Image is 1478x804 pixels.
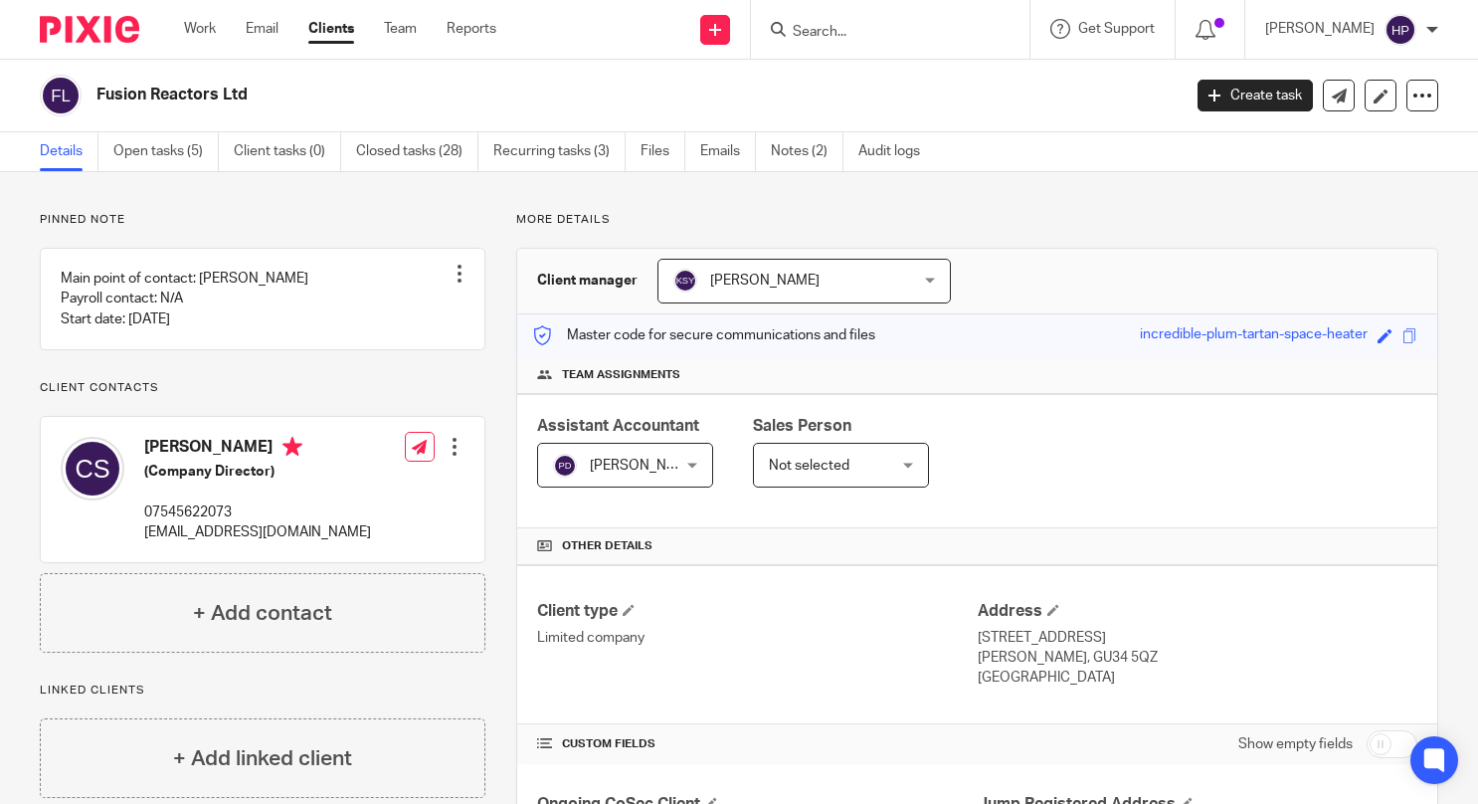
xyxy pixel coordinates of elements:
p: Master code for secure communications and files [532,325,875,345]
span: Not selected [769,459,849,473]
p: Linked clients [40,683,485,699]
a: Audit logs [858,132,935,171]
img: svg%3E [673,269,697,293]
p: [PERSON_NAME] [1265,19,1375,39]
span: [PERSON_NAME] [710,274,820,288]
p: Pinned note [40,212,485,228]
p: More details [516,212,1438,228]
p: [PERSON_NAME], GU34 5QZ [978,648,1417,668]
h4: [PERSON_NAME] [144,437,371,462]
p: Limited company [537,628,977,648]
h3: Client manager [537,271,638,291]
span: [PERSON_NAME] [590,459,699,473]
a: Files [641,132,685,171]
span: Sales Person [753,418,851,434]
p: Client contacts [40,380,485,396]
a: Client tasks (0) [234,132,341,171]
i: Primary [282,437,302,457]
img: svg%3E [1385,14,1416,46]
a: Details [40,132,98,171]
span: Other details [562,538,652,554]
p: [GEOGRAPHIC_DATA] [978,668,1417,688]
h4: + Add linked client [173,743,352,774]
a: Notes (2) [771,132,843,171]
span: Assistant Accountant [537,418,699,434]
span: Get Support [1078,22,1155,36]
a: Reports [447,19,496,39]
span: Team assignments [562,367,680,383]
label: Show empty fields [1238,734,1353,754]
a: Team [384,19,417,39]
img: Pixie [40,16,139,43]
a: Email [246,19,278,39]
a: Closed tasks (28) [356,132,478,171]
img: svg%3E [61,437,124,501]
h4: Address [978,601,1417,622]
img: svg%3E [40,75,82,116]
h4: + Add contact [193,598,332,629]
h2: Fusion Reactors Ltd [96,85,954,105]
a: Create task [1198,80,1313,111]
p: 07545622073 [144,502,371,522]
a: Recurring tasks (3) [493,132,626,171]
a: Work [184,19,216,39]
h5: (Company Director) [144,462,371,482]
p: [EMAIL_ADDRESS][DOMAIN_NAME] [144,522,371,542]
h4: CUSTOM FIELDS [537,736,977,752]
h4: Client type [537,601,977,622]
a: Clients [308,19,354,39]
a: Emails [700,132,756,171]
div: incredible-plum-tartan-space-heater [1140,324,1368,347]
input: Search [791,24,970,42]
img: svg%3E [553,454,577,478]
p: [STREET_ADDRESS] [978,628,1417,648]
a: Open tasks (5) [113,132,219,171]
